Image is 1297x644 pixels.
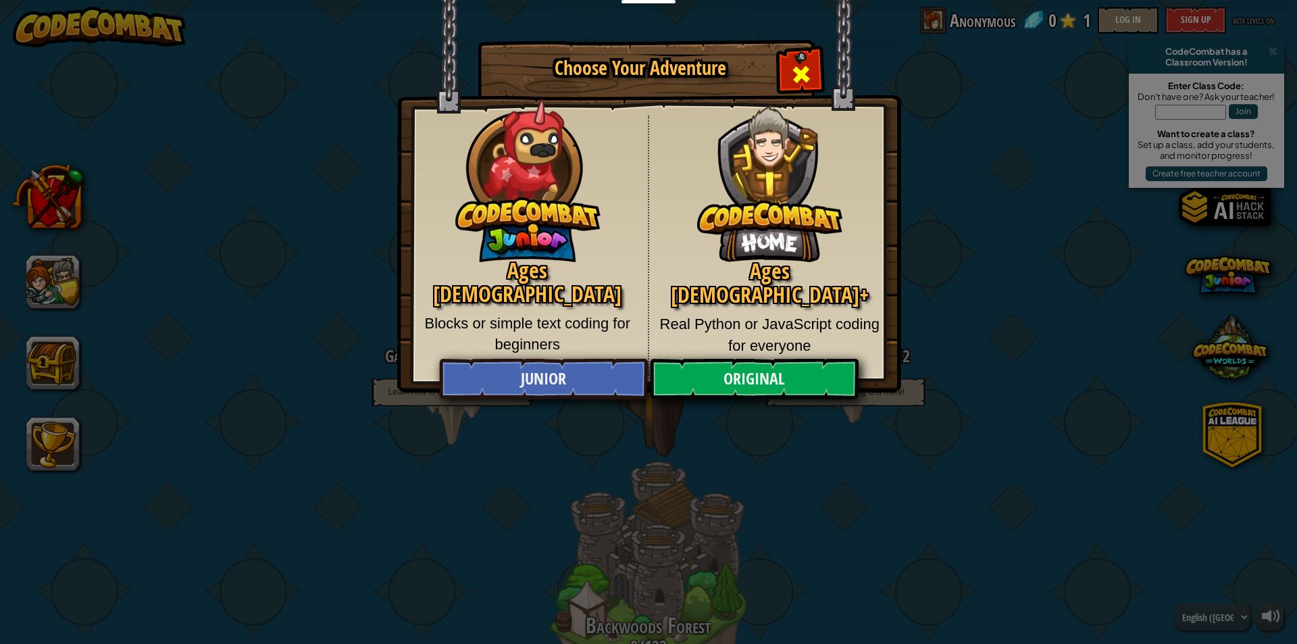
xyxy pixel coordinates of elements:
[417,259,638,306] h2: Ages [DEMOGRAPHIC_DATA]
[439,359,647,399] a: Junior
[659,314,881,356] p: Real Python or JavaScript coding for everyone
[417,313,638,355] p: Blocks or simple text coding for beginners
[659,259,881,307] h2: Ages [DEMOGRAPHIC_DATA]+
[650,359,858,399] a: Original
[455,90,601,262] img: CodeCombat Junior hero character
[502,58,779,79] h1: Choose Your Adventure
[697,84,842,262] img: CodeCombat Original hero character
[780,51,822,94] div: Close modal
